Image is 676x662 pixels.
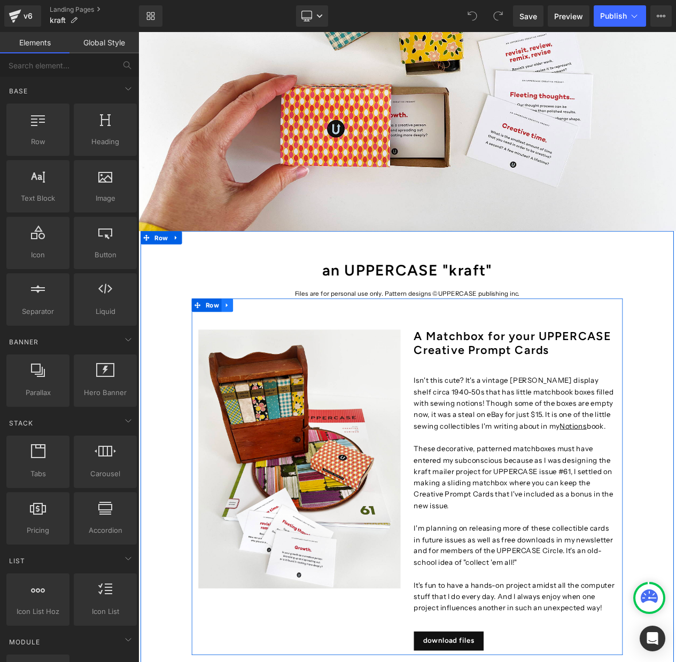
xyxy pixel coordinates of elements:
div: Open Intercom Messenger [640,626,665,651]
span: kraft [50,16,66,25]
span: Row [17,239,38,255]
button: More [650,5,672,27]
span: Parallax [10,387,66,398]
span: Separator [10,306,66,317]
a: Expand / Collapse [100,320,114,336]
span: Carousel [77,468,134,479]
span: Row [78,320,100,336]
a: Landing Pages [50,5,139,14]
span: Image [77,193,134,204]
span: Icon List Hoz [10,606,66,617]
span: Save [519,11,537,22]
span: Pricing [10,525,66,536]
span: Base [8,86,29,96]
span: Button [77,249,134,261]
a: Global Style [69,32,139,53]
span: Hero Banner [77,387,134,398]
a: Notions [507,468,539,479]
div: v6 [21,9,35,23]
button: Publish [594,5,646,27]
span: Row [10,136,66,147]
button: Redo [487,5,509,27]
p: These decorative, patterned matchboxes must have entered my subconscious because as I was designi... [331,494,574,577]
a: v6 [4,5,41,27]
span: List [8,556,26,566]
span: Accordion [77,525,134,536]
p: Files are for personal use only. Pattern designs ©UPPERCASE publishing inc. [64,309,582,320]
span: Liquid [77,306,134,317]
button: Undo [462,5,483,27]
span: Tabs [10,468,66,479]
h1: an UPPERCASE "kraft" [64,276,582,298]
span: Heading [77,136,134,147]
span: Preview [554,11,583,22]
span: Publish [600,12,627,20]
span: Icon [10,249,66,261]
a: Preview [548,5,589,27]
a: Expand / Collapse [38,239,52,255]
span: Text Block [10,193,66,204]
span: Stack [8,418,34,428]
p: I'm planning on releasing more of these collectible cards in future issues as well as free downlo... [331,590,574,644]
span: Banner [8,337,40,347]
a: New Library [139,5,162,27]
p: Isn't this cute? It's a vintage [PERSON_NAME] display shelf circa 1940-50s that has little matchb... [331,412,574,480]
span: Icon List [77,606,134,617]
h1: A Matchbox for your UPPERCASE Creative Prompt Cards [331,358,574,391]
span: Module [8,637,41,647]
